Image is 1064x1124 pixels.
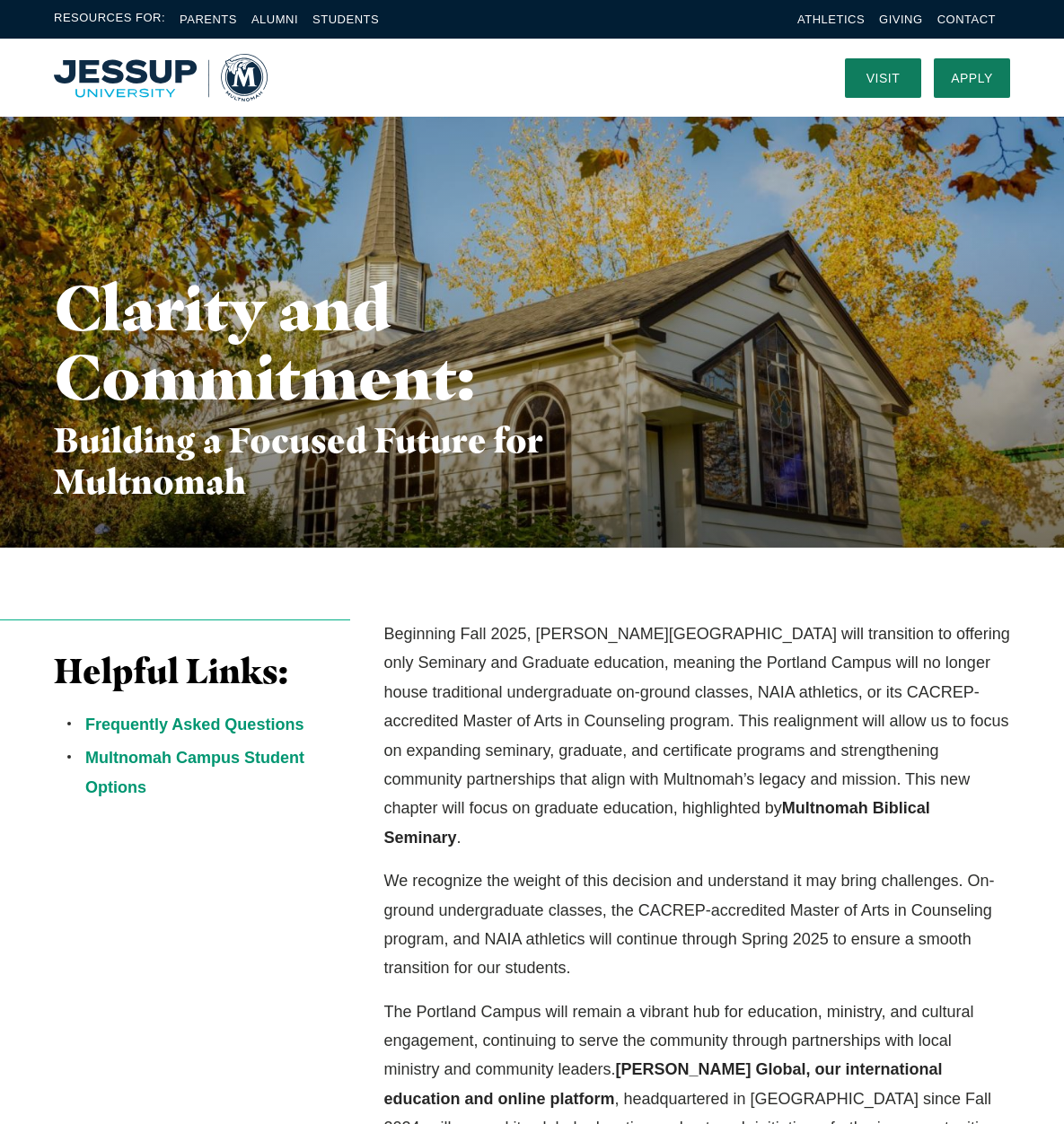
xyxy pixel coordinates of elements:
[845,58,921,98] a: Visit
[85,716,303,733] a: Frequently Asked Questions
[879,13,923,26] a: Giving
[312,13,379,26] a: Students
[54,54,268,101] a: Home
[383,866,1010,983] p: We recognize the weight of this decision and understand it may bring challenges. On-ground underg...
[180,13,237,26] a: Parents
[54,9,165,30] span: Resources For:
[937,13,996,26] a: Contact
[383,1060,942,1107] strong: [PERSON_NAME] Global, our international education and online platform
[54,54,268,101] img: Multnomah University Logo
[383,619,1010,852] p: Beginning Fall 2025, [PERSON_NAME][GEOGRAPHIC_DATA] will transition to offering only Seminary and...
[797,13,865,26] a: Athletics
[54,273,430,411] h1: Clarity and Commitment:
[85,749,304,795] a: Multnomah Campus Student Options
[54,651,350,692] h3: Helpful Links:
[54,420,691,503] h3: Building a Focused Future for Multnomah
[383,799,929,846] strong: Multnomah Biblical Seminary
[934,58,1010,98] a: Apply
[251,13,298,26] a: Alumni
